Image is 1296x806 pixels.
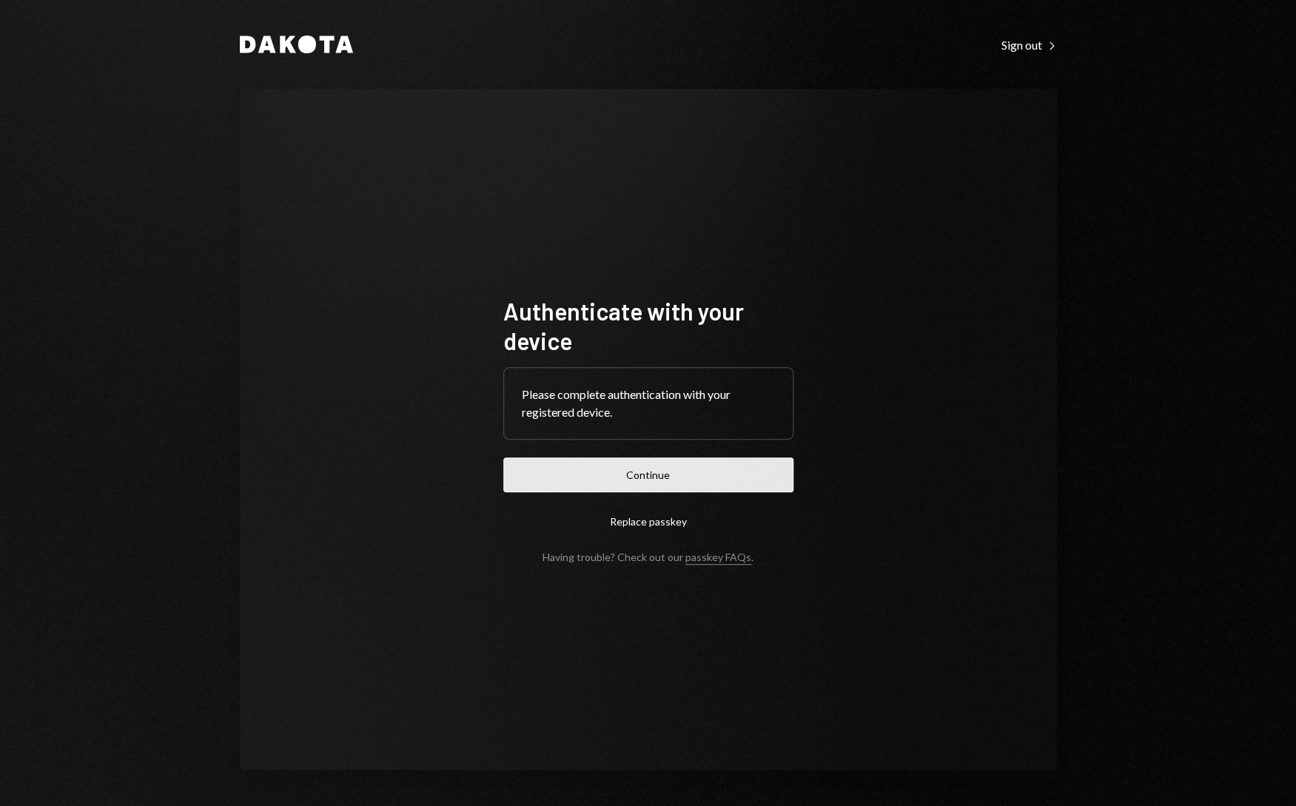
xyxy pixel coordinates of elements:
[503,504,793,539] button: Replace passkey
[503,457,793,492] button: Continue
[503,296,793,355] h1: Authenticate with your device
[685,551,751,565] a: passkey FAQs
[522,386,775,421] div: Please complete authentication with your registered device.
[543,551,753,563] div: Having trouble? Check out our .
[1001,36,1057,53] a: Sign out
[1001,38,1057,53] div: Sign out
